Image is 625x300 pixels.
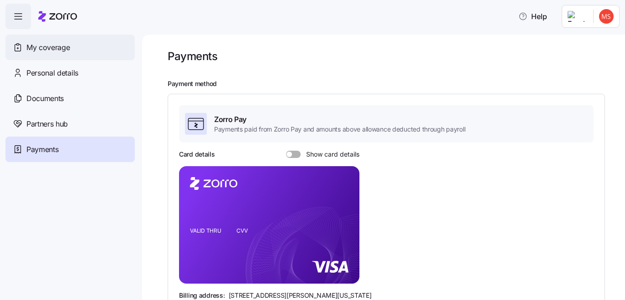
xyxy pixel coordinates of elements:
tspan: CVV [236,227,248,234]
a: My coverage [5,35,135,60]
span: Billing address: [179,291,225,300]
span: Show card details [301,151,359,158]
h2: Payment method [168,80,612,88]
span: [STREET_ADDRESS][PERSON_NAME][US_STATE] [229,291,372,300]
a: Personal details [5,60,135,86]
img: Employer logo [568,11,586,22]
span: My coverage [26,42,70,53]
h1: Payments [168,49,217,63]
img: fb431bae6b719ec9f2498f680ffa4ccc [599,9,614,24]
a: Partners hub [5,111,135,137]
button: Help [511,7,554,25]
span: Payments paid from Zorro Pay and amounts above allowance deducted through payroll [214,125,465,134]
a: Documents [5,86,135,111]
h3: Card details [179,150,215,159]
span: Help [518,11,547,22]
a: Payments [5,137,135,162]
span: Partners hub [26,118,68,130]
span: Documents [26,93,64,104]
span: Zorro Pay [214,114,465,125]
span: Personal details [26,67,78,79]
span: Payments [26,144,58,155]
tspan: VALID THRU [190,227,221,234]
